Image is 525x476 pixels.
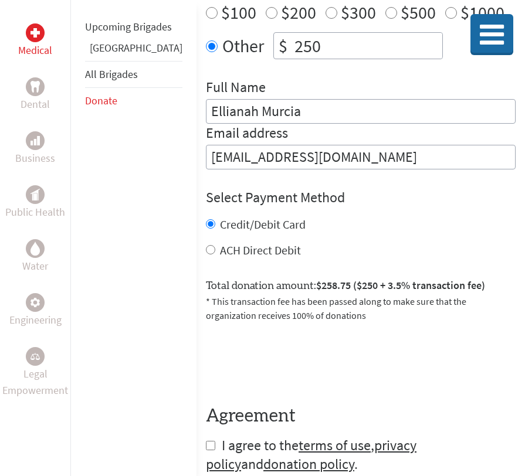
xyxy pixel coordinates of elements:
[85,14,182,40] li: Upcoming Brigades
[206,124,288,145] label: Email address
[21,96,50,113] p: Dental
[206,436,416,473] span: I agree to the , and .
[206,436,416,473] a: privacy policy
[85,94,117,107] a: Donate
[5,204,65,220] p: Public Health
[206,78,266,99] label: Full Name
[26,293,45,312] div: Engineering
[22,239,48,274] a: WaterWater
[85,88,182,114] li: Donate
[15,150,55,166] p: Business
[85,61,182,88] li: All Brigades
[22,258,48,274] p: Water
[31,81,40,92] img: Dental
[26,131,45,150] div: Business
[18,23,52,59] a: MedicalMedical
[206,336,384,382] iframe: reCAPTCHA
[85,20,172,33] a: Upcoming Brigades
[206,277,485,294] label: Total donation amount:
[9,293,62,328] a: EngineeringEngineering
[274,33,292,59] div: $
[31,28,40,38] img: Medical
[206,99,516,124] input: Enter Full Name
[401,1,436,23] label: $500
[5,185,65,220] a: Public HealthPublic Health
[341,1,376,23] label: $300
[31,298,40,307] img: Engineering
[206,406,516,427] h4: Agreement
[206,294,516,322] p: * This transaction fee has been passed along to make sure that the organization receives 100% of ...
[26,185,45,204] div: Public Health
[18,42,52,59] p: Medical
[9,312,62,328] p: Engineering
[220,217,306,232] label: Credit/Debit Card
[292,33,442,59] input: Enter Amount
[31,136,40,145] img: Business
[26,239,45,258] div: Water
[26,347,45,366] div: Legal Empowerment
[281,1,316,23] label: $200
[299,436,371,454] a: terms of use
[21,77,50,113] a: DentalDental
[206,188,516,207] h4: Select Payment Method
[316,278,485,292] span: $258.75 ($250 + 3.5% transaction fee)
[222,32,264,59] label: Other
[31,189,40,200] img: Public Health
[26,23,45,42] div: Medical
[221,1,256,23] label: $100
[2,366,68,399] p: Legal Empowerment
[85,67,138,81] a: All Brigades
[2,347,68,399] a: Legal EmpowermentLegal Empowerment
[220,243,301,257] label: ACH Direct Debit
[31,242,40,255] img: Water
[206,145,516,169] input: Your Email
[460,1,504,23] label: $1000
[90,41,182,55] a: [GEOGRAPHIC_DATA]
[26,77,45,96] div: Dental
[31,353,40,360] img: Legal Empowerment
[15,131,55,166] a: BusinessBusiness
[263,455,354,473] a: donation policy
[85,40,182,61] li: Panama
